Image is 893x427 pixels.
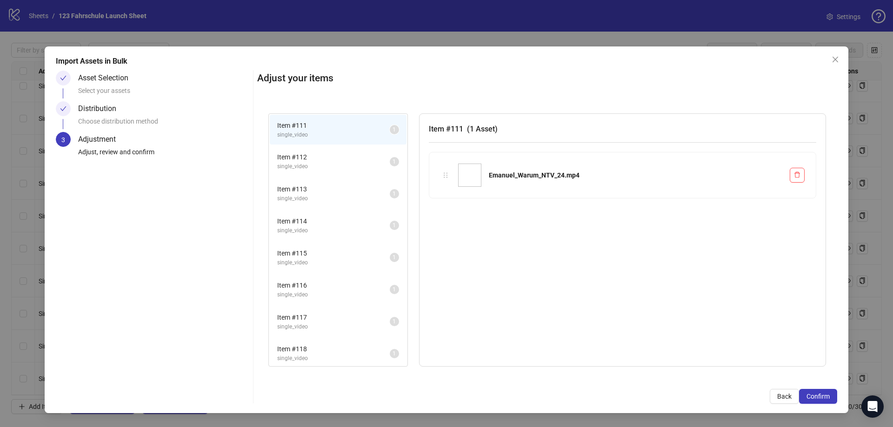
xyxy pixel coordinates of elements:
span: Item # 115 [277,248,390,258]
span: 1 [393,158,396,165]
sup: 1 [390,317,399,326]
span: ( 1 Asset ) [467,125,498,133]
span: close [832,56,839,63]
sup: 1 [390,189,399,198]
div: holder [440,170,451,180]
div: Asset Selection [78,71,136,85]
span: single_video [277,258,390,267]
span: 1 [393,318,396,325]
div: Distribution [78,101,124,116]
span: Confirm [806,393,830,400]
div: Open Intercom Messenger [861,395,884,418]
div: Select your assets [78,85,249,101]
span: Item # 114 [277,216,390,226]
div: Adjustment [78,132,123,147]
button: Delete [790,168,805,183]
span: holder [442,172,449,178]
sup: 1 [390,157,399,166]
span: Item # 117 [277,312,390,322]
span: single_video [277,131,390,139]
span: single_video [277,162,390,171]
h3: Item # 111 [429,123,816,135]
span: Item # 113 [277,184,390,194]
button: Confirm [799,389,837,404]
h2: Adjust your items [257,71,837,86]
sup: 1 [390,253,399,262]
button: Back [770,389,799,404]
span: Item # 118 [277,344,390,354]
span: single_video [277,290,390,299]
span: Back [777,393,792,400]
span: 1 [393,286,396,293]
sup: 1 [390,125,399,134]
span: delete [794,171,800,178]
span: 1 [393,254,396,261]
div: Import Assets in Bulk [56,56,837,67]
span: Item # 111 [277,120,390,131]
span: single_video [277,194,390,203]
div: Adjust, review and confirm [78,147,249,163]
sup: 1 [390,349,399,358]
button: Close [828,52,843,67]
span: check [60,105,67,112]
div: Choose distribution method [78,116,249,132]
span: Item # 116 [277,280,390,290]
span: 1 [393,191,396,197]
span: check [60,75,67,81]
span: single_video [277,322,390,331]
span: single_video [277,226,390,235]
span: 1 [393,222,396,229]
span: Item # 112 [277,152,390,162]
div: Emanuel_Warum_NTV_24.mp4 [489,170,782,180]
sup: 1 [390,285,399,294]
span: single_video [277,354,390,363]
img: Emanuel_Warum_NTV_24.mp4 [458,164,481,187]
span: 1 [393,126,396,133]
span: 3 [61,136,65,144]
span: 1 [393,350,396,357]
sup: 1 [390,221,399,230]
